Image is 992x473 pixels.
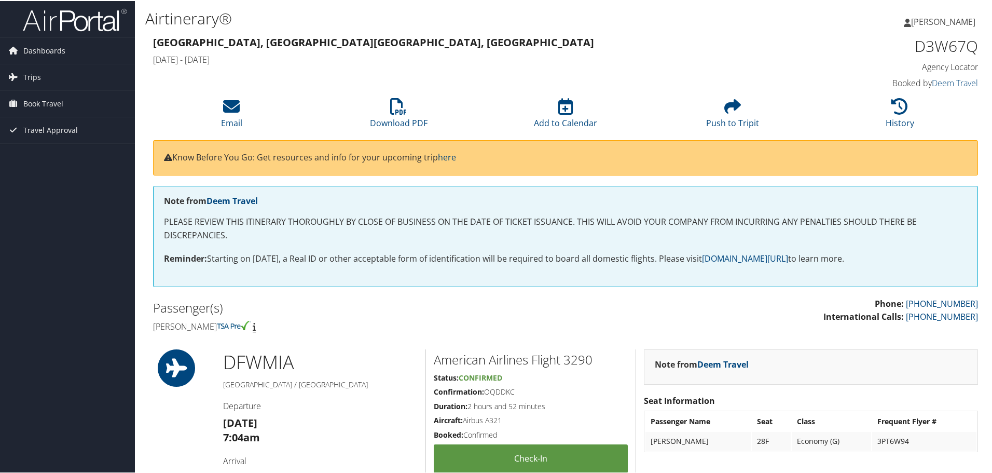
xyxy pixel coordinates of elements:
[23,7,127,31] img: airportal-logo.png
[434,386,628,396] h5: OQDDKC
[153,298,558,316] h2: Passenger(s)
[904,5,986,36] a: [PERSON_NAME]
[434,400,628,411] h5: 2 hours and 52 minutes
[434,350,628,368] h2: American Airlines Flight 3290
[434,414,628,425] h5: Airbus A321
[823,310,904,321] strong: International Calls:
[459,372,502,382] span: Confirmed
[875,297,904,308] strong: Phone:
[706,103,759,128] a: Push to Tripit
[783,60,978,72] h4: Agency Locator
[434,386,484,396] strong: Confirmation:
[932,76,978,88] a: Deem Travel
[164,194,258,206] strong: Note from
[153,34,594,48] strong: [GEOGRAPHIC_DATA], [GEOGRAPHIC_DATA] [GEOGRAPHIC_DATA], [GEOGRAPHIC_DATA]
[783,76,978,88] h4: Booked by
[434,429,463,439] strong: Booked:
[434,429,628,439] h5: Confirmed
[434,400,467,410] strong: Duration:
[164,252,207,263] strong: Reminder:
[752,431,791,450] td: 28F
[153,320,558,331] h4: [PERSON_NAME]
[697,358,749,369] a: Deem Travel
[217,320,251,329] img: tsa-precheck.png
[906,297,978,308] a: [PHONE_NUMBER]
[223,348,418,374] h1: DFW MIA
[792,411,871,430] th: Class
[702,252,788,263] a: [DOMAIN_NAME][URL]
[23,37,65,63] span: Dashboards
[223,454,418,466] h4: Arrival
[911,15,975,26] span: [PERSON_NAME]
[872,411,976,430] th: Frequent Flyer #
[221,103,242,128] a: Email
[23,63,41,89] span: Trips
[206,194,258,206] a: Deem Travel
[534,103,597,128] a: Add to Calendar
[164,251,967,265] p: Starting on [DATE], a Real ID or other acceptable form of identification will be required to boar...
[153,53,768,64] h4: [DATE] - [DATE]
[223,429,260,443] strong: 7:04am
[872,431,976,450] td: 3PT6W94
[438,151,456,162] a: here
[752,411,791,430] th: Seat
[370,103,428,128] a: Download PDF
[223,379,418,389] h5: [GEOGRAPHIC_DATA] / [GEOGRAPHIC_DATA]
[644,394,715,406] strong: Seat Information
[23,90,63,116] span: Book Travel
[645,431,751,450] td: [PERSON_NAME]
[223,399,418,411] h4: Departure
[145,7,706,29] h1: Airtinerary®
[434,443,628,472] a: Check-in
[23,116,78,142] span: Travel Approval
[164,150,967,164] p: Know Before You Go: Get resources and info for your upcoming trip
[655,358,749,369] strong: Note from
[164,214,967,241] p: PLEASE REVIEW THIS ITINERARY THOROUGHLY BY CLOSE OF BUSINESS ON THE DATE OF TICKET ISSUANCE. THIS...
[434,414,463,424] strong: Aircraft:
[886,103,914,128] a: History
[223,415,257,429] strong: [DATE]
[645,411,751,430] th: Passenger Name
[434,372,459,382] strong: Status:
[906,310,978,321] a: [PHONE_NUMBER]
[792,431,871,450] td: Economy (G)
[783,34,978,56] h1: D3W67Q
